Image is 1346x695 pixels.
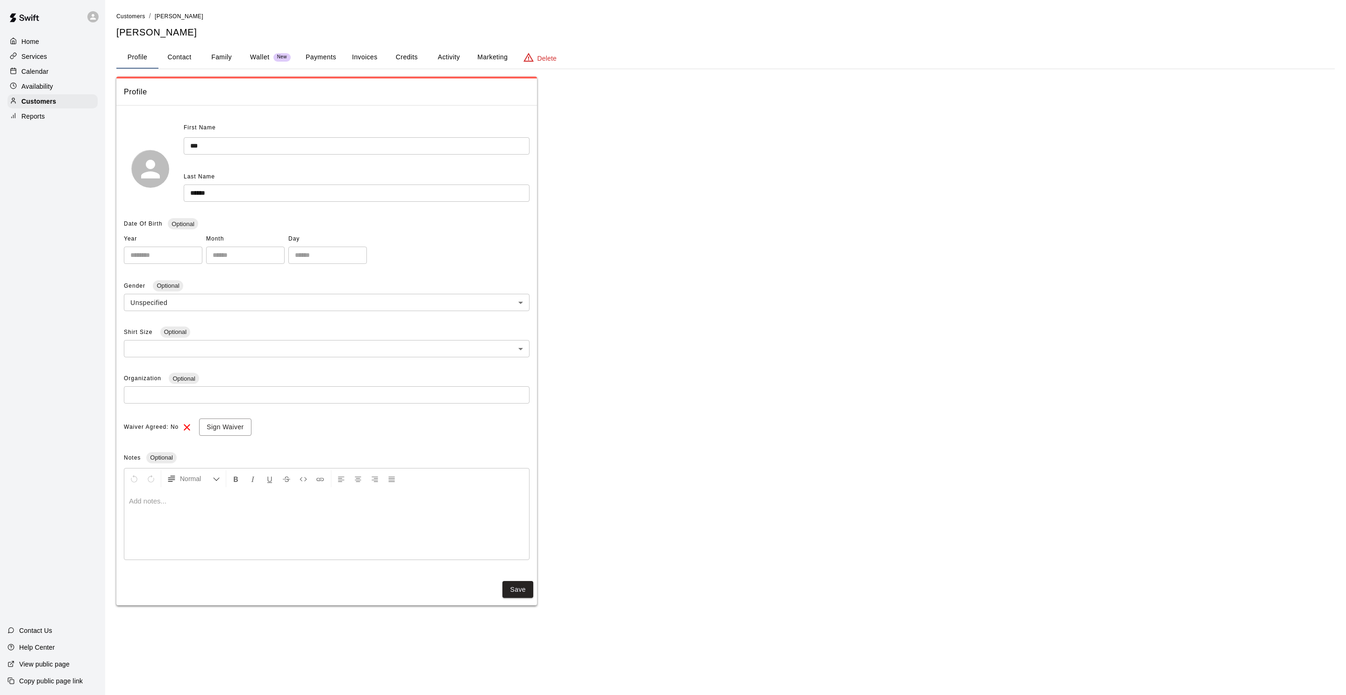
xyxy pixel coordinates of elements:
[312,470,328,487] button: Insert Link
[158,46,200,69] button: Contact
[19,643,55,652] p: Help Center
[143,470,159,487] button: Redo
[367,470,383,487] button: Right Align
[153,282,183,289] span: Optional
[7,109,98,123] a: Reports
[537,54,557,63] p: Delete
[21,37,39,46] p: Home
[124,420,179,435] span: Waiver Agreed: No
[199,418,251,436] button: Sign Waiver
[124,375,163,382] span: Organization
[21,97,56,106] p: Customers
[124,232,202,247] span: Year
[160,328,190,335] span: Optional
[116,46,158,69] button: Profile
[7,50,98,64] a: Services
[7,79,98,93] a: Availability
[21,82,53,91] p: Availability
[273,54,291,60] span: New
[116,46,1335,69] div: basic tabs example
[333,470,349,487] button: Left Align
[21,67,49,76] p: Calendar
[124,454,141,461] span: Notes
[124,283,147,289] span: Gender
[184,173,215,180] span: Last Name
[7,94,98,108] a: Customers
[288,232,367,247] span: Day
[384,470,400,487] button: Justify Align
[124,220,162,227] span: Date Of Birth
[19,626,52,635] p: Contact Us
[184,121,216,135] span: First Name
[7,64,98,78] a: Calendar
[502,581,533,598] button: Save
[116,26,1335,39] h5: [PERSON_NAME]
[279,470,294,487] button: Format Strikethrough
[19,676,83,686] p: Copy public page link
[200,46,243,69] button: Family
[116,13,145,20] span: Customers
[116,11,1335,21] nav: breadcrumb
[21,52,47,61] p: Services
[169,375,199,382] span: Optional
[168,220,198,227] span: Optional
[7,35,98,49] a: Home
[124,329,155,335] span: Shirt Size
[298,46,344,69] button: Payments
[126,470,142,487] button: Undo
[21,112,45,121] p: Reports
[250,52,270,62] p: Wallet
[180,474,213,483] span: Normal
[386,46,428,69] button: Credits
[245,470,261,487] button: Format Italics
[295,470,311,487] button: Insert Code
[163,470,224,487] button: Formatting Options
[350,470,366,487] button: Center Align
[155,13,203,20] span: [PERSON_NAME]
[146,454,176,461] span: Optional
[428,46,470,69] button: Activity
[206,232,285,247] span: Month
[262,470,278,487] button: Format Underline
[149,11,151,21] li: /
[116,12,145,20] a: Customers
[344,46,386,69] button: Invoices
[19,660,70,669] p: View public page
[228,470,244,487] button: Format Bold
[470,46,515,69] button: Marketing
[124,86,530,98] span: Profile
[124,294,530,311] div: Unspecified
